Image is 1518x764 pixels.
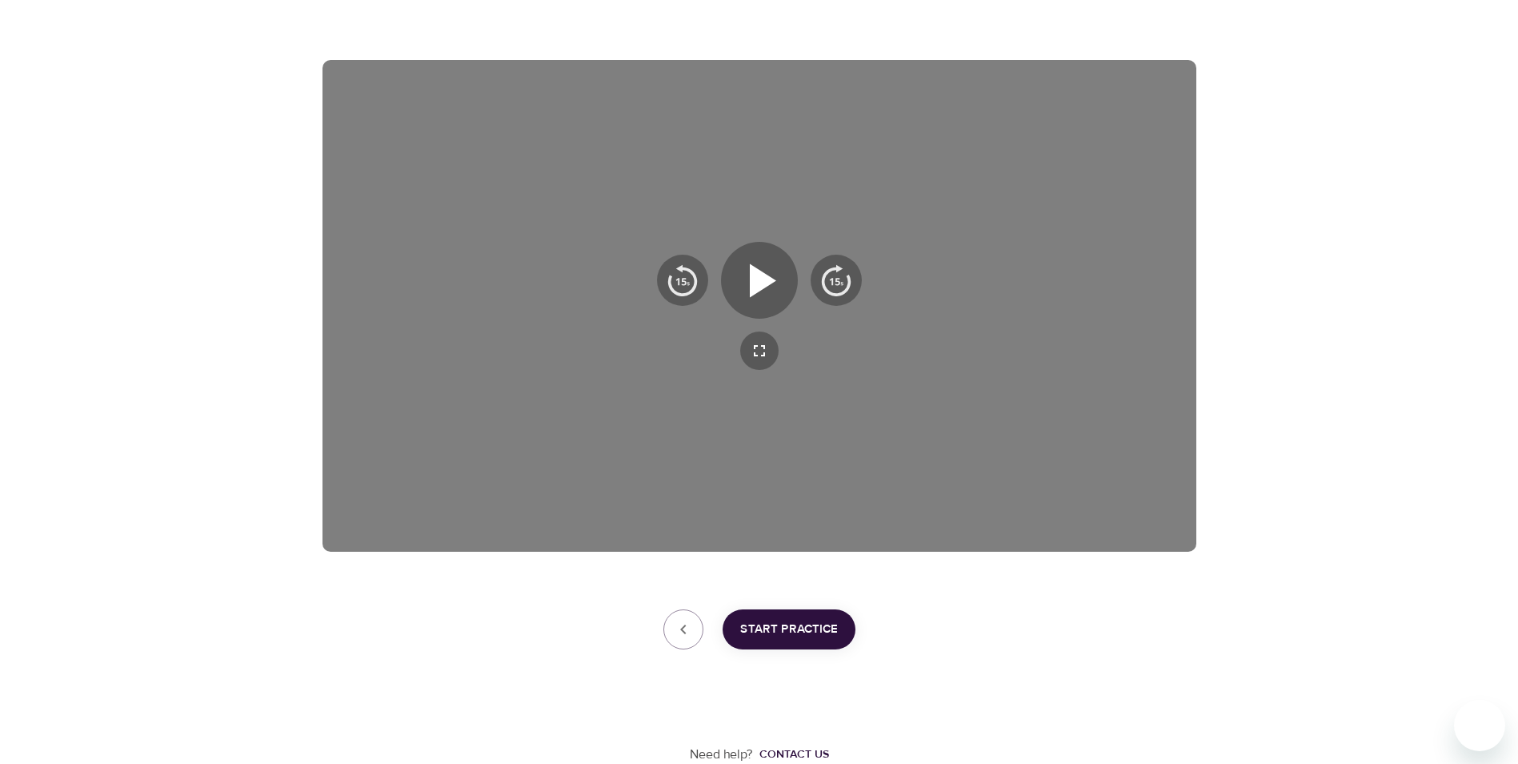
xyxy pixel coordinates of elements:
button: Start Practice [723,609,855,649]
iframe: Button to launch messaging window [1454,700,1505,751]
img: 15s_next.svg [820,264,852,296]
a: Contact us [753,746,829,762]
span: Start Practice [740,619,838,640]
div: Contact us [759,746,829,762]
img: 15s_prev.svg [667,264,699,296]
p: Need help? [690,746,753,764]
